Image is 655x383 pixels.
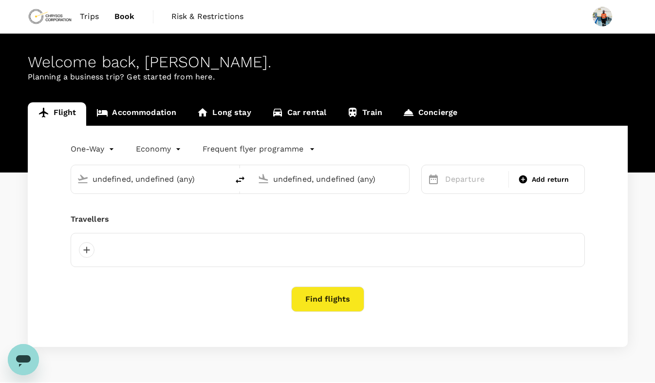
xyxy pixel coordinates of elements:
[273,172,389,187] input: Going to
[532,174,569,185] span: Add return
[28,71,628,83] p: Planning a business trip? Get started from here.
[393,102,468,126] a: Concierge
[402,178,404,180] button: Open
[28,53,628,71] div: Welcome back , [PERSON_NAME] .
[8,344,39,375] iframe: Button to launch messaging window
[222,178,224,180] button: Open
[71,141,116,157] div: One-Way
[593,7,612,26] img: Andy Amoako Twum
[93,172,208,187] input: Depart from
[203,143,315,155] button: Frequent flyer programme
[262,102,337,126] a: Car rental
[291,287,364,312] button: Find flights
[28,6,73,27] img: Chrysos Corporation
[337,102,393,126] a: Train
[187,102,261,126] a: Long stay
[136,141,183,157] div: Economy
[114,11,135,22] span: Book
[71,213,585,225] div: Travellers
[171,11,244,22] span: Risk & Restrictions
[228,168,252,191] button: delete
[86,102,187,126] a: Accommodation
[445,173,503,185] p: Departure
[203,143,303,155] p: Frequent flyer programme
[80,11,99,22] span: Trips
[28,102,87,126] a: Flight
